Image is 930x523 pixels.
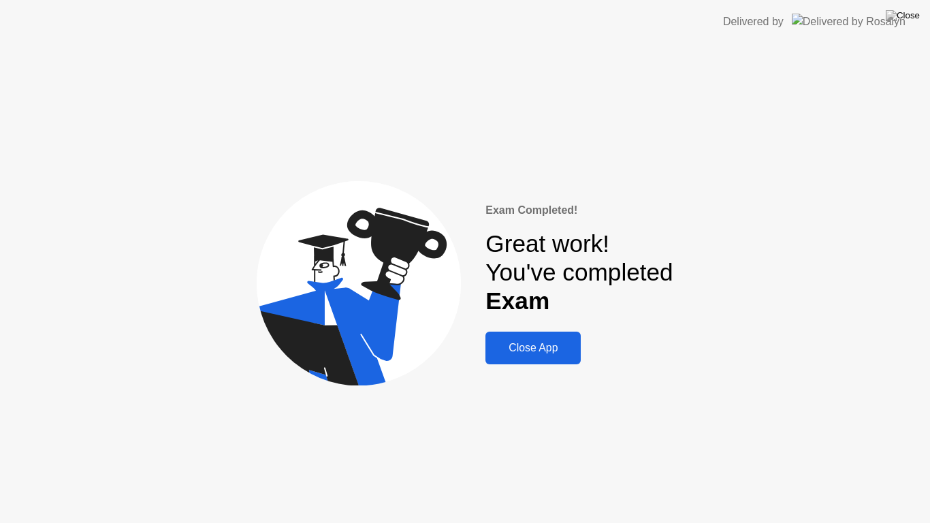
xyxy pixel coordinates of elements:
div: Exam Completed! [485,202,673,219]
button: Close App [485,332,581,364]
b: Exam [485,287,549,314]
div: Great work! You've completed [485,229,673,316]
div: Close App [490,342,577,354]
img: Close [886,10,920,21]
img: Delivered by Rosalyn [792,14,905,29]
div: Delivered by [723,14,784,30]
